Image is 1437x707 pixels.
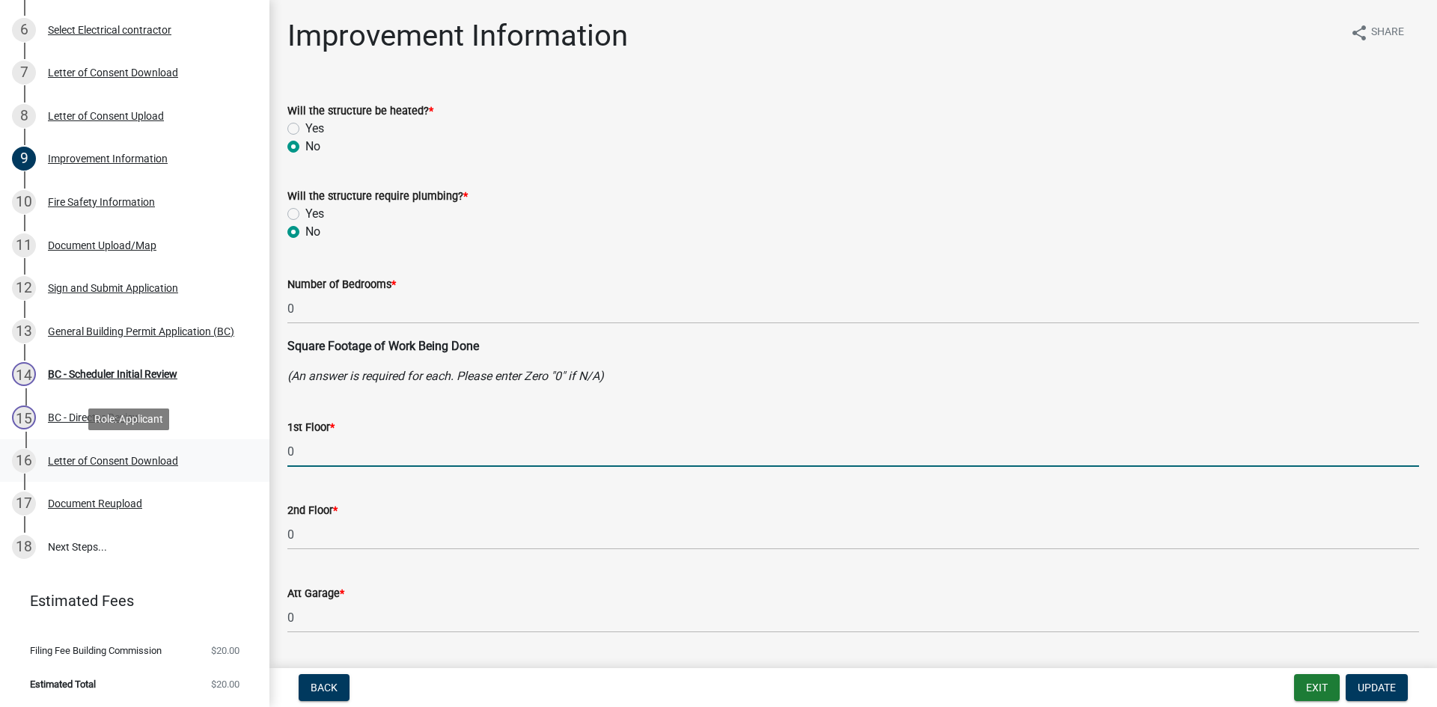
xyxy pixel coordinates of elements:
div: 9 [12,147,36,171]
div: 7 [12,61,36,85]
label: Att Garage [287,589,344,599]
label: No [305,138,320,156]
div: Improvement Information [48,153,168,164]
div: 10 [12,190,36,214]
div: Role: Applicant [88,408,169,430]
div: Letter of Consent Upload [48,111,164,121]
i: (An answer is required for each. Please enter Zero "0" if N/A) [287,369,604,383]
div: Select Electrical contractor [48,25,171,35]
span: Estimated Total [30,679,96,689]
div: 11 [12,233,36,257]
label: No [305,223,320,241]
span: Filing Fee Building Commission [30,646,162,655]
div: 17 [12,492,36,515]
div: 15 [12,405,36,429]
div: BC - Director Review [48,412,141,423]
label: 2nd Floor [287,506,338,516]
strong: Square Footage of Work Being Done [287,339,479,353]
div: 16 [12,449,36,473]
div: 12 [12,276,36,300]
div: Letter of Consent Download [48,456,178,466]
div: 8 [12,104,36,128]
a: Estimated Fees [12,586,245,616]
button: Exit [1294,674,1340,701]
div: Sign and Submit Application [48,283,178,293]
div: Document Reupload [48,498,142,509]
i: share [1350,24,1368,42]
div: Letter of Consent Download [48,67,178,78]
span: $20.00 [211,679,239,689]
button: Back [299,674,350,701]
div: 13 [12,319,36,343]
h1: Improvement Information [287,18,628,54]
label: Will the structure be heated? [287,106,433,117]
div: 18 [12,535,36,559]
label: Yes [305,205,324,223]
span: Back [311,682,338,694]
div: 14 [12,362,36,386]
div: 6 [12,18,36,42]
label: Yes [305,120,324,138]
label: Will the structure require plumbing? [287,192,468,202]
div: Document Upload/Map [48,240,156,251]
button: shareShare [1338,18,1416,47]
label: 1st Floor [287,423,335,433]
div: Fire Safety Information [48,197,155,207]
div: BC - Scheduler Initial Review [48,369,177,379]
label: Number of Bedrooms [287,280,396,290]
span: Update [1358,682,1396,694]
span: $20.00 [211,646,239,655]
div: General Building Permit Application (BC) [48,326,234,337]
span: Share [1371,24,1404,42]
button: Update [1346,674,1408,701]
